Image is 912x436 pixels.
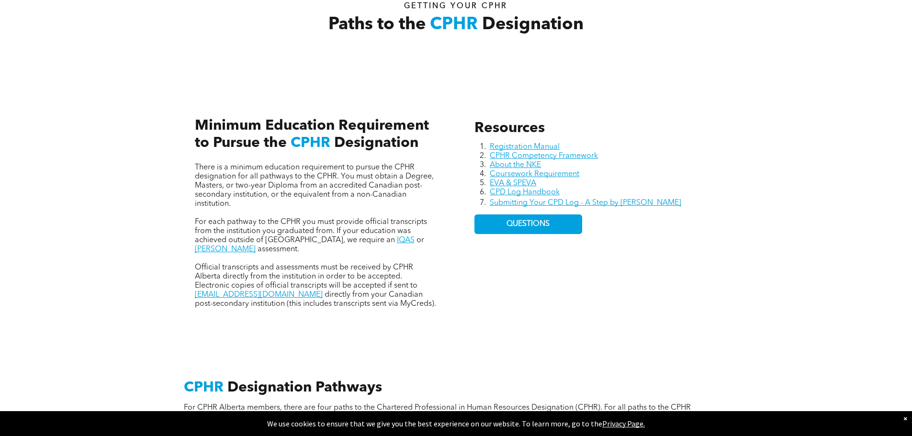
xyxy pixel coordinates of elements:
[184,404,691,421] span: For CPHR Alberta members, there are four paths to the Chartered Professional in Human Resources D...
[397,236,415,244] a: IQAS
[195,164,434,208] span: There is a minimum education requirement to pursue the CPHR designation for all pathways to the C...
[430,16,478,34] span: CPHR
[184,380,224,395] span: CPHR
[404,2,507,10] span: Getting your Cphr
[490,179,536,187] a: EVA & SPEVA
[258,246,299,253] span: assessment.
[490,199,681,207] a: Submitting Your CPD Log - A Step by [PERSON_NAME]
[903,414,907,423] div: Dismiss notification
[328,16,426,34] span: Paths to the
[490,170,579,178] a: Coursework Requirement
[474,121,545,135] span: Resources
[195,246,256,253] a: [PERSON_NAME]
[291,136,330,150] span: CPHR
[474,214,582,234] a: QUESTIONS
[195,218,427,244] span: For each pathway to the CPHR you must provide official transcripts from the institution you gradu...
[490,152,598,160] a: CPHR Competency Framework
[602,419,645,428] a: Privacy Page.
[227,380,382,395] span: Designation Pathways
[195,264,417,290] span: Official transcripts and assessments must be received by CPHR Alberta directly from the instituti...
[417,236,424,244] span: or
[490,161,541,169] a: About the NKE
[490,189,560,196] a: CPD Log Handbook
[334,136,418,150] span: Designation
[195,119,429,150] span: Minimum Education Requirement to Pursue the
[490,143,560,151] a: Registration Manual
[507,220,550,229] span: QUESTIONS
[195,291,323,299] a: [EMAIL_ADDRESS][DOMAIN_NAME]
[482,16,584,34] span: Designation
